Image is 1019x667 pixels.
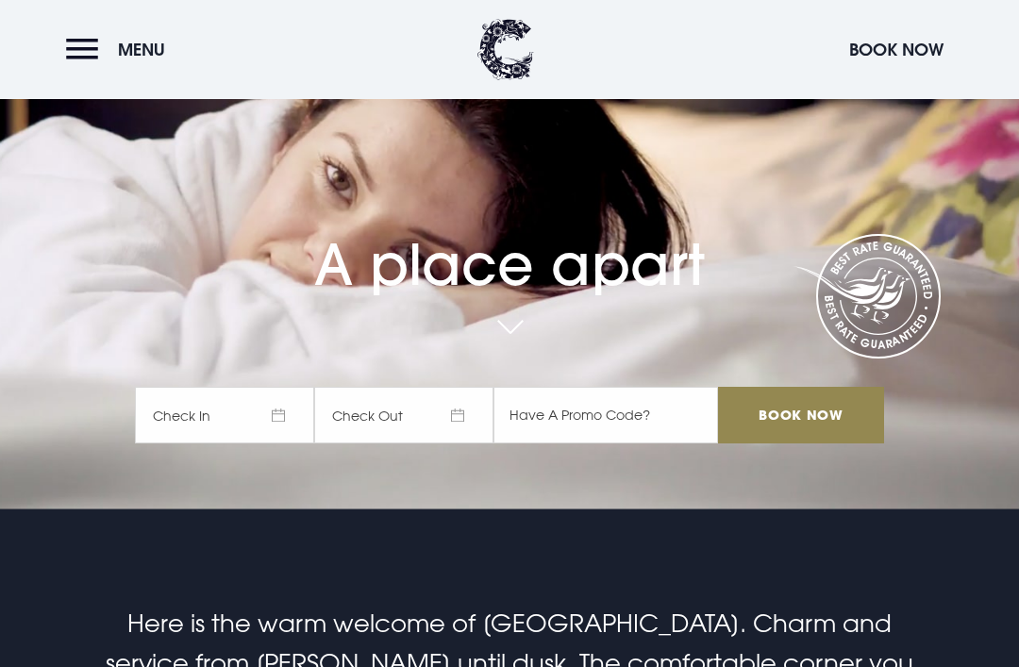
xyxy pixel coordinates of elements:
[314,387,493,443] span: Check Out
[66,29,175,70] button: Menu
[493,387,718,443] input: Have A Promo Code?
[135,387,314,443] span: Check In
[135,191,884,298] h1: A place apart
[840,29,953,70] button: Book Now
[718,387,884,443] input: Book Now
[477,19,534,80] img: Clandeboye Lodge
[118,39,165,60] span: Menu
